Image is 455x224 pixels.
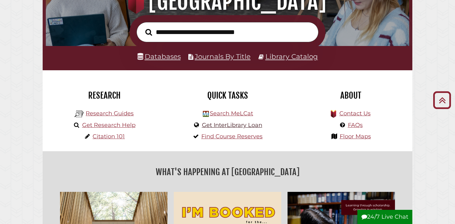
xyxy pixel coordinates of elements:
img: Hekman Library Logo [75,109,84,119]
h2: Research [47,90,161,101]
img: Hekman Library Logo [203,111,209,117]
a: Back to Top [431,95,453,105]
a: Floor Maps [340,133,371,140]
a: Research Guides [86,110,134,117]
a: Get Research Help [82,122,136,129]
a: Citation 101 [93,133,125,140]
a: Contact Us [339,110,371,117]
a: Get InterLibrary Loan [202,122,262,129]
h2: What's Happening at [GEOGRAPHIC_DATA] [47,165,408,179]
i: Search [145,28,152,36]
h2: About [294,90,408,101]
a: Find Course Reserves [201,133,263,140]
a: FAQs [348,122,363,129]
button: Search [142,27,155,37]
a: Journals By Title [195,52,251,60]
h2: Quick Tasks [171,90,284,101]
a: Library Catalog [265,52,318,60]
a: Search MeLCat [210,110,253,117]
a: Databases [137,52,181,60]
